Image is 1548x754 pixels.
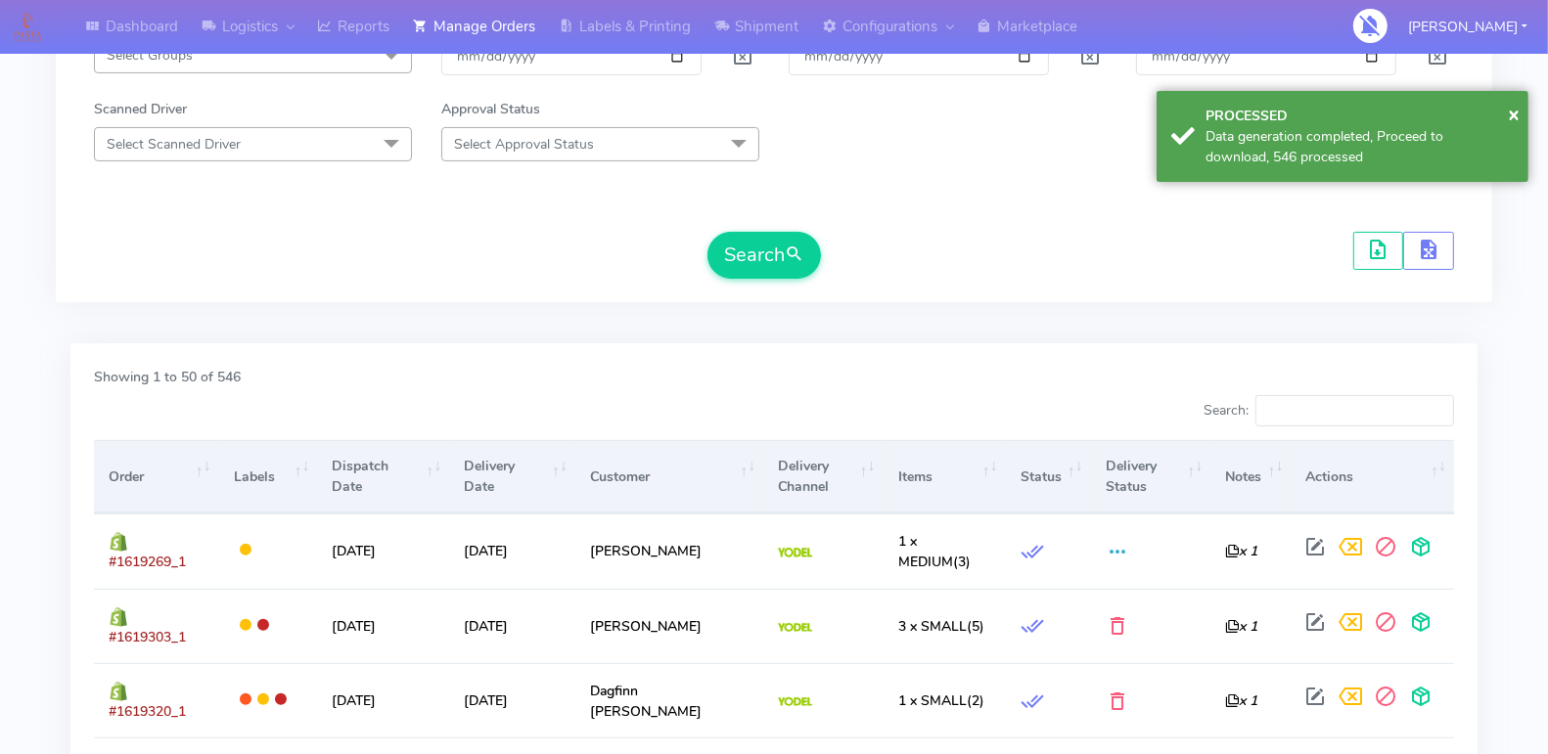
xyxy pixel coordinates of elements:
[1255,395,1454,426] input: Search:
[449,513,575,588] td: [DATE]
[109,553,186,571] span: #1619269_1
[1508,101,1520,127] span: ×
[778,548,812,557] img: Yodel
[778,697,812,707] img: Yodel
[898,691,967,710] span: 1 x SMALL
[778,623,812,633] img: Yodel
[707,232,821,279] button: Search
[883,440,1005,513] th: Items: activate to sort column ascending
[898,532,953,571] span: 1 x MEDIUM
[898,691,984,710] span: (2)
[898,532,971,571] span: (3)
[575,513,763,588] td: [PERSON_NAME]
[1206,106,1514,126] div: PROCESSED
[1393,7,1542,47] button: [PERSON_NAME]
[109,682,128,701] img: shopify.png
[109,532,128,552] img: shopify.png
[898,617,984,636] span: (5)
[317,663,449,737] td: [DATE]
[317,589,449,663] td: [DATE]
[1210,440,1291,513] th: Notes: activate to sort column ascending
[454,135,594,154] span: Select Approval Status
[317,513,449,588] td: [DATE]
[1225,542,1257,560] i: x 1
[449,440,575,513] th: Delivery Date: activate to sort column ascending
[94,99,187,119] label: Scanned Driver
[575,440,763,513] th: Customer: activate to sort column ascending
[1225,691,1257,710] i: x 1
[898,617,967,636] span: 3 x SMALL
[107,46,193,65] span: Select Groups
[575,663,763,737] td: Dagfinn [PERSON_NAME]
[94,440,218,513] th: Order: activate to sort column ascending
[317,440,449,513] th: Dispatch Date: activate to sort column ascending
[449,589,575,663] td: [DATE]
[1091,440,1210,513] th: Delivery Status: activate to sort column ascending
[1206,126,1514,167] div: Data generation completed, Proceed to download, 546 processed
[449,663,575,737] td: [DATE]
[441,99,540,119] label: Approval Status
[1508,100,1520,129] button: Close
[1204,395,1454,426] label: Search:
[218,440,317,513] th: Labels: activate to sort column ascending
[763,440,883,513] th: Delivery Channel: activate to sort column ascending
[94,367,241,387] label: Showing 1 to 50 of 546
[1006,440,1091,513] th: Status: activate to sort column ascending
[107,135,241,154] span: Select Scanned Driver
[109,607,128,627] img: shopify.png
[1225,617,1257,636] i: x 1
[575,589,763,663] td: [PERSON_NAME]
[109,702,186,721] span: #1619320_1
[109,628,186,646] span: #1619303_1
[1291,440,1454,513] th: Actions: activate to sort column ascending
